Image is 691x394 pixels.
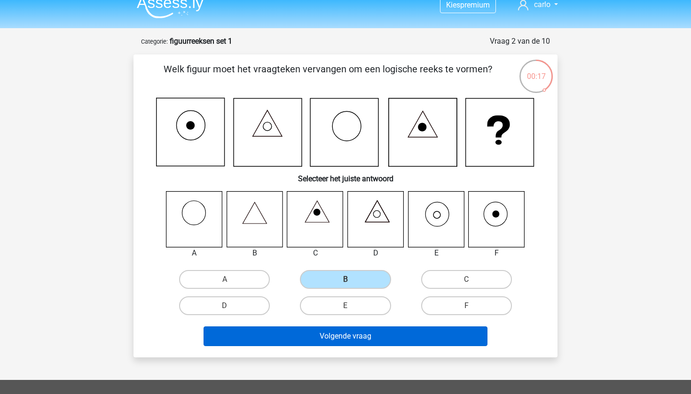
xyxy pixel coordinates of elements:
span: Kies [446,0,460,9]
button: Volgende vraag [204,326,488,346]
small: Categorie: [141,38,168,45]
span: premium [460,0,490,9]
strong: figuurreeksen set 1 [170,37,232,46]
p: Welk figuur moet het vraagteken vervangen om een logische reeks te vormen? [149,62,507,90]
label: B [300,270,391,289]
label: C [421,270,512,289]
div: C [280,247,351,259]
div: Vraag 2 van de 10 [490,36,550,47]
div: A [159,247,230,259]
div: B [220,247,291,259]
label: A [179,270,270,289]
label: F [421,296,512,315]
div: D [340,247,411,259]
h6: Selecteer het juiste antwoord [149,167,542,183]
div: E [401,247,472,259]
label: E [300,296,391,315]
label: D [179,296,270,315]
div: F [461,247,532,259]
div: 00:17 [518,59,554,82]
